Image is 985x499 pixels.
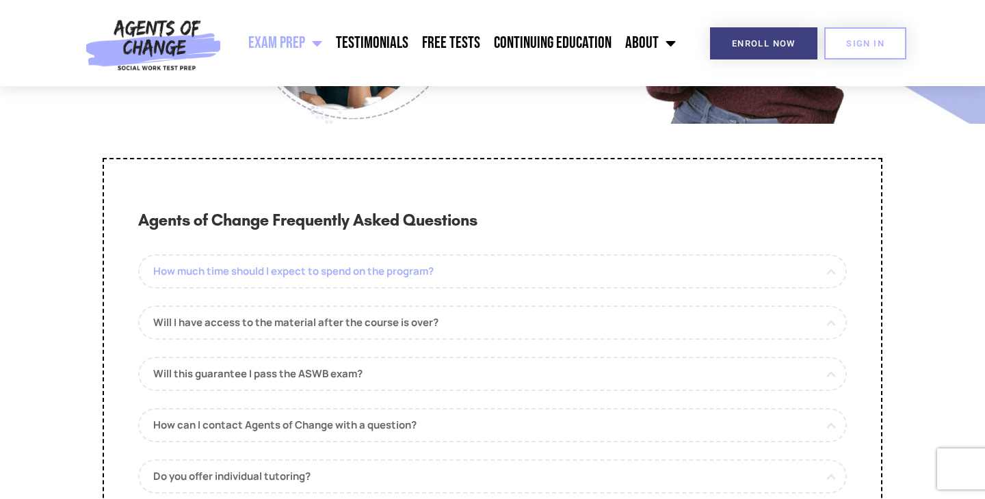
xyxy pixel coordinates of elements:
a: Will this guarantee I pass the ASWB exam? [138,357,847,391]
a: About [618,26,683,60]
a: Do you offer individual tutoring? [138,459,847,494]
nav: Menu [228,26,683,60]
h3: Agents of Change Frequently Asked Questions [138,207,847,247]
span: SIGN IN [846,39,884,48]
span: Enroll Now [732,39,796,48]
a: Testimonials [329,26,415,60]
a: How much time should I expect to spend on the program? [138,254,847,288]
a: Will I have access to the material after the course is over? [138,306,847,340]
a: Continuing Education [487,26,618,60]
a: Exam Prep [241,26,329,60]
a: Free Tests [415,26,487,60]
a: Enroll Now [710,27,817,59]
a: SIGN IN [824,27,906,59]
a: How can I contact Agents of Change with a question? [138,408,847,442]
